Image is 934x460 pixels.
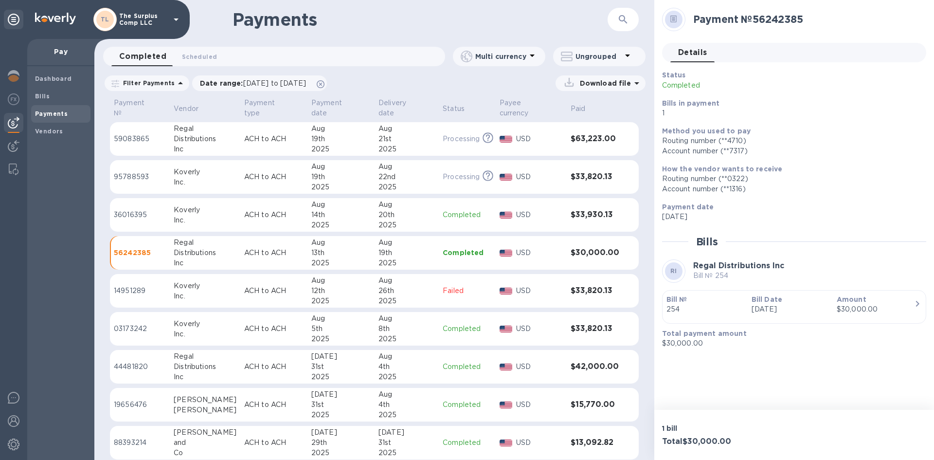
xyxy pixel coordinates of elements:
div: 26th [378,286,435,296]
p: 95788593 [114,172,166,182]
p: USD [516,324,563,334]
img: USD [500,326,513,332]
div: Aug [378,238,435,248]
div: Aug [378,276,435,286]
h3: $13,092.82 [571,438,619,447]
button: Bill №254Bill Date[DATE]Amount$30,000.00 [662,290,926,324]
div: [DATE] [311,389,371,400]
b: Total payment amount [662,330,747,337]
div: Regal [174,238,236,248]
p: Ungrouped [575,52,622,61]
p: [DATE] [752,304,829,314]
b: Dashboard [35,75,72,82]
div: 2025 [311,258,371,268]
div: Aug [378,313,435,324]
div: Inc [174,372,236,382]
p: ACH to ACH [244,400,304,410]
p: ACH to ACH [244,286,304,296]
h3: $33,820.13 [571,324,619,333]
p: The Surplus Comp LLC [119,13,168,26]
div: 21st [378,134,435,144]
p: [DATE] [662,212,918,222]
p: Download file [576,78,631,88]
div: [PERSON_NAME] [174,405,236,415]
div: Distributions [174,362,236,372]
h3: $33,820.13 [571,172,619,182]
div: Koverly [174,205,236,215]
p: 14951289 [114,286,166,296]
div: 2025 [311,410,371,420]
div: Inc [174,144,236,154]
span: Payment № [114,98,166,118]
div: 2025 [311,144,371,154]
p: USD [516,248,563,258]
div: Routing number (**4710) [662,136,918,146]
img: USD [500,136,513,143]
img: USD [500,212,513,219]
div: 4th [378,400,435,410]
p: ACH to ACH [244,172,304,182]
div: Inc. [174,329,236,339]
b: Vendors [35,128,63,135]
div: Distributions [174,248,236,258]
div: Regal [174,124,236,134]
b: Status [662,71,686,79]
p: Multi currency [475,52,526,61]
p: Date range : [200,78,311,88]
p: Completed [443,324,491,334]
div: 2025 [311,182,371,192]
p: Failed [443,286,491,296]
div: 5th [311,324,371,334]
h3: $63,223.00 [571,134,619,144]
div: 31st [311,362,371,372]
b: How the vendor wants to receive [662,165,783,173]
p: Completed [662,80,833,91]
p: Payment type [244,98,291,118]
p: ACH to ACH [244,438,304,448]
p: Paid [571,104,586,114]
b: TL [101,16,109,23]
p: ACH to ACH [244,324,304,334]
p: Vendor [174,104,198,114]
p: Completed [443,438,491,448]
p: Payment date [311,98,358,118]
img: Foreign exchange [8,93,19,105]
img: USD [500,174,513,181]
div: 2025 [378,334,435,344]
p: Completed [443,210,491,220]
p: ACH to ACH [244,362,304,372]
span: [DATE] to [DATE] [243,79,306,87]
div: Date range:[DATE] to [DATE] [192,75,327,91]
div: Distributions [174,134,236,144]
div: 2025 [378,372,435,382]
div: Account number (**1316) [662,184,918,194]
b: Bills [35,92,50,100]
b: Method you used to pay [662,127,751,135]
div: Routing number (**0322) [662,174,918,184]
div: Inc. [174,215,236,225]
p: 254 [666,304,744,314]
p: Processing [443,134,480,144]
p: Filter Payments [119,79,175,87]
p: USD [516,400,563,410]
div: 2025 [311,220,371,230]
h3: $42,000.00 [571,362,619,371]
p: USD [516,172,563,182]
div: 12th [311,286,371,296]
p: 44481820 [114,362,166,372]
div: Aug [311,313,371,324]
div: Aug [311,124,371,134]
p: Payment № [114,98,153,118]
div: 2025 [311,296,371,306]
div: Aug [378,124,435,134]
span: Details [678,46,707,59]
div: 2025 [378,220,435,230]
div: Aug [378,389,435,400]
div: Inc. [174,291,236,301]
div: 2025 [378,410,435,420]
div: [DATE] [378,427,435,438]
div: Regal [174,351,236,362]
div: 19th [378,248,435,258]
p: 1 [662,108,918,118]
b: Payment date [662,203,714,211]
